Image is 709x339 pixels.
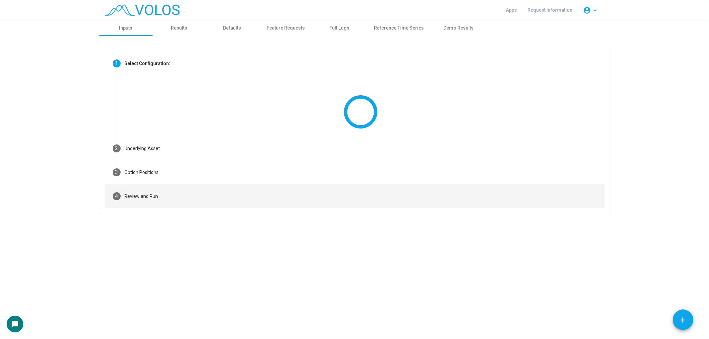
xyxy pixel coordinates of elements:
[330,25,350,32] div: Full Logs
[591,6,599,14] mat-icon: arrow_drop_down
[115,145,118,151] span: 2
[501,4,523,16] a: Apps
[125,193,158,200] div: Review and Run
[673,309,693,330] button: Add icon
[125,60,171,67] div: Select Configuration:
[119,25,133,32] div: Inputs
[125,169,159,176] div: Option Positions
[115,193,118,199] span: 4
[125,145,160,152] div: Underlying Asset
[528,7,573,13] span: Request Information
[115,169,118,175] span: 3
[267,25,305,32] div: Feature Requests
[223,25,241,32] div: Defaults
[443,25,474,32] div: Demo Results
[506,7,517,13] span: Apps
[115,60,118,66] span: 1
[679,316,687,324] mat-icon: add
[523,4,578,16] a: Request Information
[374,25,424,32] div: Reference Time Series
[171,25,187,32] div: Results
[11,320,19,328] mat-icon: chat_bubble
[583,6,591,14] mat-icon: account_circle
